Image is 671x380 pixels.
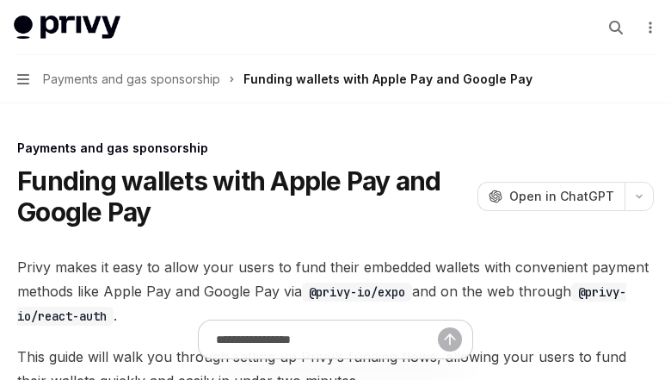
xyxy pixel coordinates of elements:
div: Payments and gas sponsorship [17,140,654,157]
img: light logo [14,16,120,40]
code: @privy-io/expo [302,283,412,302]
button: Open in ChatGPT [477,182,625,211]
div: Funding wallets with Apple Pay and Google Pay [243,69,532,90]
button: More actions [640,16,657,40]
h1: Funding wallets with Apple Pay and Google Pay [17,165,471,227]
span: Privy makes it easy to allow your users to fund their embedded wallets with convenient payment me... [17,255,654,327]
button: Send message [438,327,462,352]
span: Open in ChatGPT [509,188,614,205]
span: Payments and gas sponsorship [43,69,220,90]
